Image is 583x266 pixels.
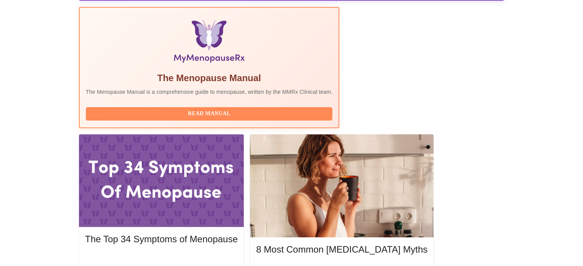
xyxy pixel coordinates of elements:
[86,107,333,121] button: Read Manual
[86,110,335,116] a: Read Manual
[94,109,325,119] span: Read Manual
[93,254,230,264] span: Read More
[85,252,238,266] button: Read More
[86,88,333,96] p: The Menopause Manual is a comprehensive guide to menopause, written by the MMRx Clinical team.
[86,72,333,84] h5: The Menopause Manual
[85,233,238,245] h5: The Top 34 Symptoms of Menopause
[256,243,427,256] h5: 8 Most Common [MEDICAL_DATA] Myths
[85,255,240,261] a: Read More
[125,20,293,66] img: Menopause Manual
